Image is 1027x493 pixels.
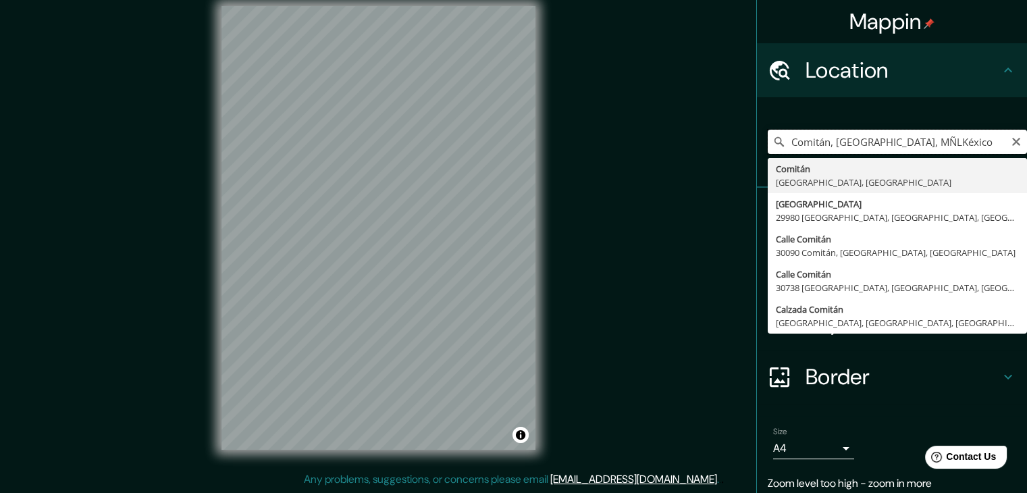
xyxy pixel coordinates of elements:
h4: Border [806,363,1000,390]
iframe: Help widget launcher [907,440,1012,478]
h4: Layout [806,309,1000,336]
div: A4 [773,438,854,459]
div: Pins [757,188,1027,242]
input: Pick your city or area [768,130,1027,154]
div: Calle Comitán [776,232,1019,246]
div: 29980 [GEOGRAPHIC_DATA], [GEOGRAPHIC_DATA], [GEOGRAPHIC_DATA] [776,211,1019,224]
div: Location [757,43,1027,97]
a: [EMAIL_ADDRESS][DOMAIN_NAME] [550,472,717,486]
div: Layout [757,296,1027,350]
img: pin-icon.png [924,18,934,29]
h4: Location [806,57,1000,84]
p: Zoom level too high - zoom in more [768,475,1016,492]
div: Border [757,350,1027,404]
div: 30738 [GEOGRAPHIC_DATA], [GEOGRAPHIC_DATA], [GEOGRAPHIC_DATA] [776,281,1019,294]
h4: Mappin [849,8,935,35]
button: Toggle attribution [512,427,529,443]
div: [GEOGRAPHIC_DATA], [GEOGRAPHIC_DATA] [776,176,1019,189]
div: Style [757,242,1027,296]
div: Comitán [776,162,1019,176]
div: Calzada Comitán [776,303,1019,316]
div: [GEOGRAPHIC_DATA] [776,197,1019,211]
button: Clear [1011,134,1022,147]
p: Any problems, suggestions, or concerns please email . [304,471,719,488]
div: Calle Comitán [776,267,1019,281]
label: Size [773,426,787,438]
div: 30090 Comitán, [GEOGRAPHIC_DATA], [GEOGRAPHIC_DATA] [776,246,1019,259]
div: [GEOGRAPHIC_DATA], [GEOGRAPHIC_DATA], [GEOGRAPHIC_DATA] [776,316,1019,330]
div: . [721,471,724,488]
canvas: Map [221,6,535,450]
div: . [719,471,721,488]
